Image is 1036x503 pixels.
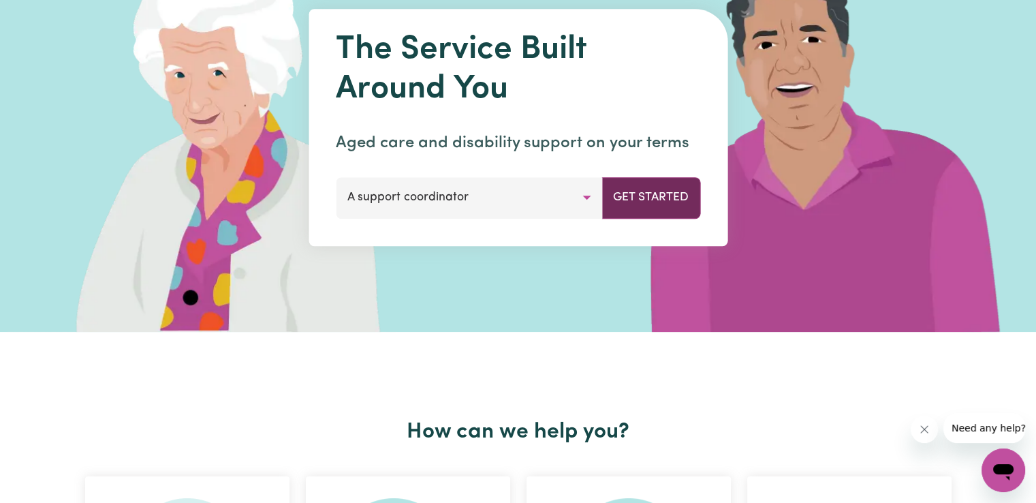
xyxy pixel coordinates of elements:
h2: How can we help you? [77,419,960,445]
iframe: Button to launch messaging window [982,448,1025,492]
p: Aged care and disability support on your terms [336,131,700,155]
iframe: Close message [911,416,938,443]
button: A support coordinator [336,177,602,218]
iframe: Message from company [943,413,1025,443]
button: Get Started [601,177,700,218]
h1: The Service Built Around You [336,31,700,109]
span: Need any help? [8,10,82,20]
